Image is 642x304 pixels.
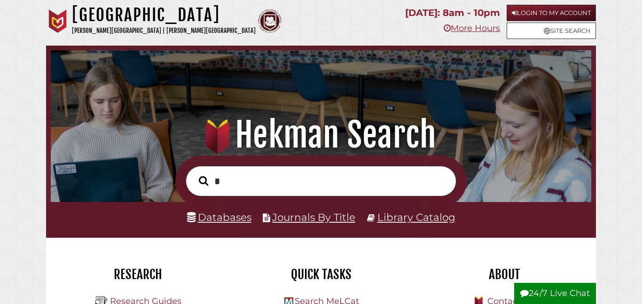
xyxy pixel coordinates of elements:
h2: Quick Tasks [236,266,406,282]
h2: Research [53,266,222,282]
a: Site Search [507,23,596,39]
a: Journals By Title [272,211,355,223]
img: Calvin University [46,9,70,33]
img: Calvin Theological Seminary [258,9,282,33]
p: [DATE]: 8am - 10pm [405,5,500,21]
p: [PERSON_NAME][GEOGRAPHIC_DATA] | [PERSON_NAME][GEOGRAPHIC_DATA] [72,25,256,36]
h1: [GEOGRAPHIC_DATA] [72,5,256,25]
button: Search [194,173,213,188]
h1: Hekman Search [60,114,581,156]
h2: About [420,266,589,282]
a: Library Catalog [377,211,455,223]
i: Search [199,176,208,186]
a: More Hours [444,23,500,33]
a: Databases [187,211,251,223]
a: Login to My Account [507,5,596,21]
